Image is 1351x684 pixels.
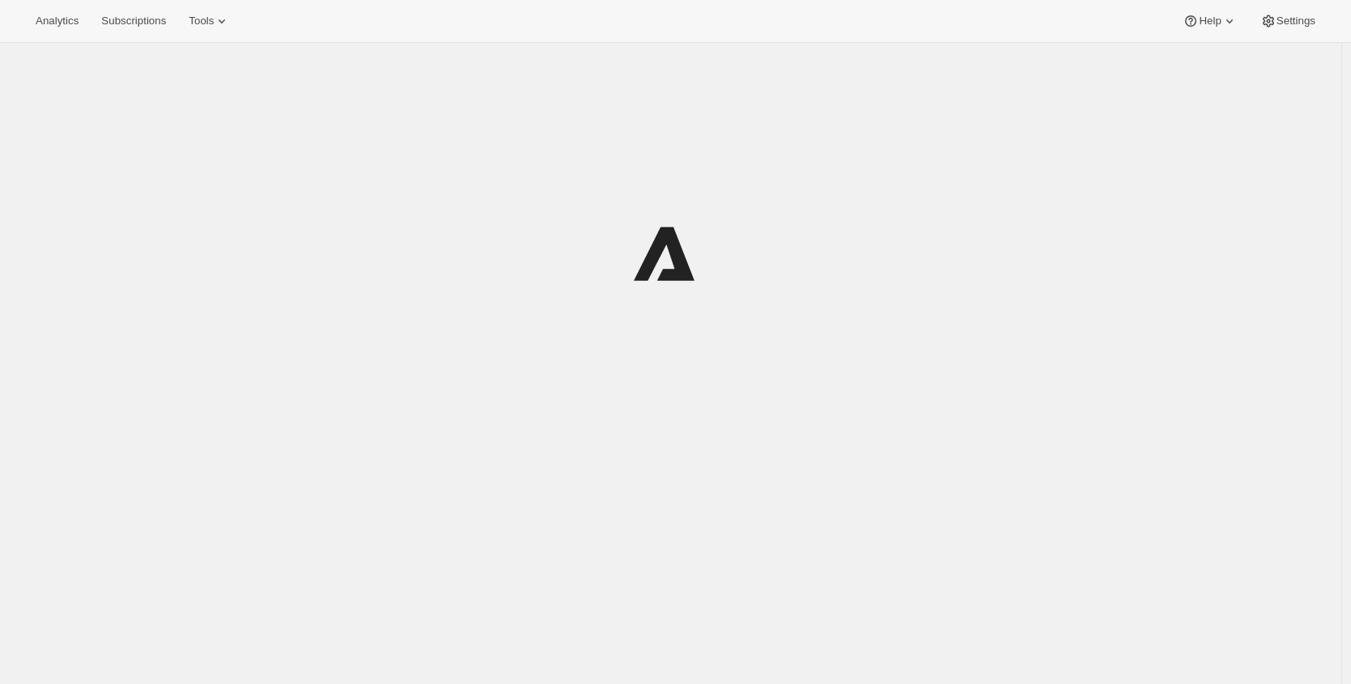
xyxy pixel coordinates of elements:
button: Tools [179,10,240,32]
span: Subscriptions [101,15,166,28]
button: Analytics [26,10,88,32]
button: Subscriptions [91,10,176,32]
span: Help [1199,15,1221,28]
span: Settings [1277,15,1315,28]
button: Settings [1251,10,1325,32]
span: Tools [189,15,214,28]
button: Help [1173,10,1247,32]
span: Analytics [36,15,79,28]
